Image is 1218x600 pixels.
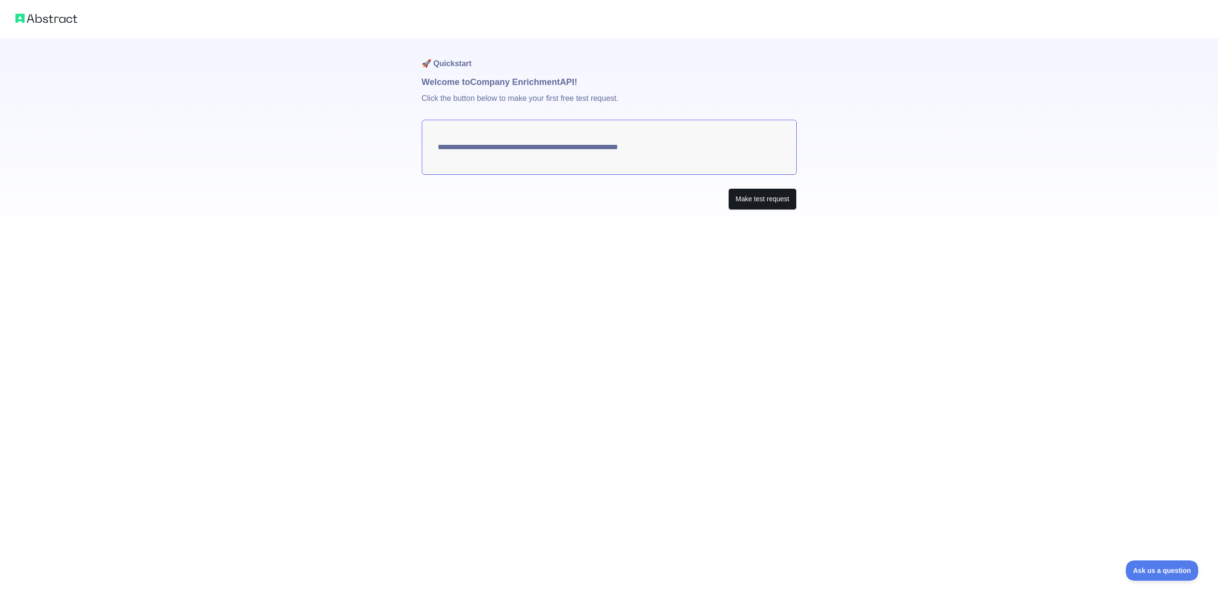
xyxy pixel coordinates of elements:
img: Abstract logo [15,12,77,25]
iframe: Toggle Customer Support [1126,560,1199,581]
button: Make test request [728,188,796,210]
h1: 🚀 Quickstart [422,39,797,75]
h1: Welcome to Company Enrichment API! [422,75,797,89]
p: Click the button below to make your first free test request. [422,89,797,120]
